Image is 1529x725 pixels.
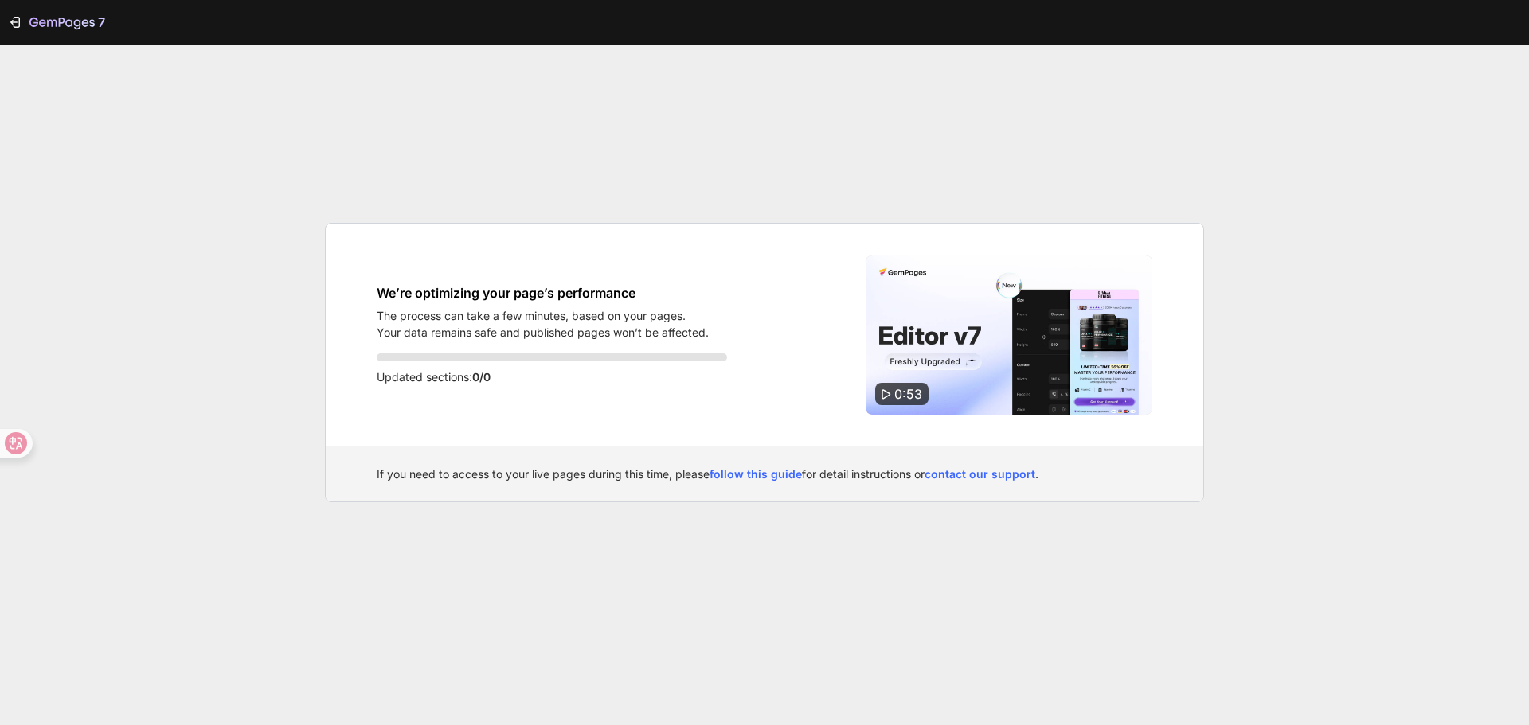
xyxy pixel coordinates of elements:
a: contact our support [925,467,1035,481]
p: 7 [98,13,105,32]
h1: We’re optimizing your page’s performance [377,283,709,302]
img: Video thumbnail [866,255,1152,415]
p: The process can take a few minutes, based on your pages. [377,307,709,324]
p: Updated sections: [377,368,727,387]
span: 0/0 [472,370,491,384]
p: Your data remains safe and published pages won’t be affected. [377,324,709,341]
div: If you need to access to your live pages during this time, please for detail instructions or . [377,466,1152,482]
span: 0:53 [894,386,922,402]
a: follow this guide [710,467,802,481]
